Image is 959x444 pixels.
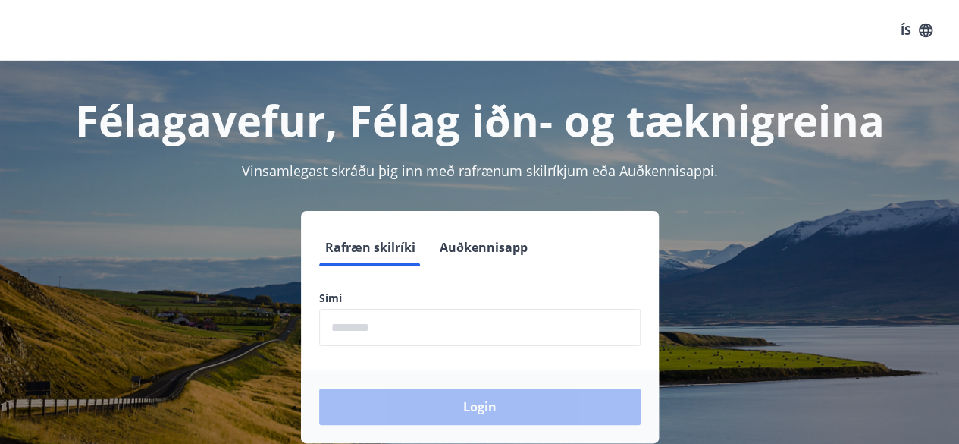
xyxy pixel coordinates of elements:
[434,229,534,266] button: Auðkennisapp
[18,91,941,149] h1: Félagavefur, Félag iðn- og tæknigreina
[892,17,941,44] button: ÍS
[319,229,422,266] button: Rafræn skilríki
[319,291,641,306] label: Sími
[242,162,718,180] span: Vinsamlegast skráðu þig inn með rafrænum skilríkjum eða Auðkennisappi.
